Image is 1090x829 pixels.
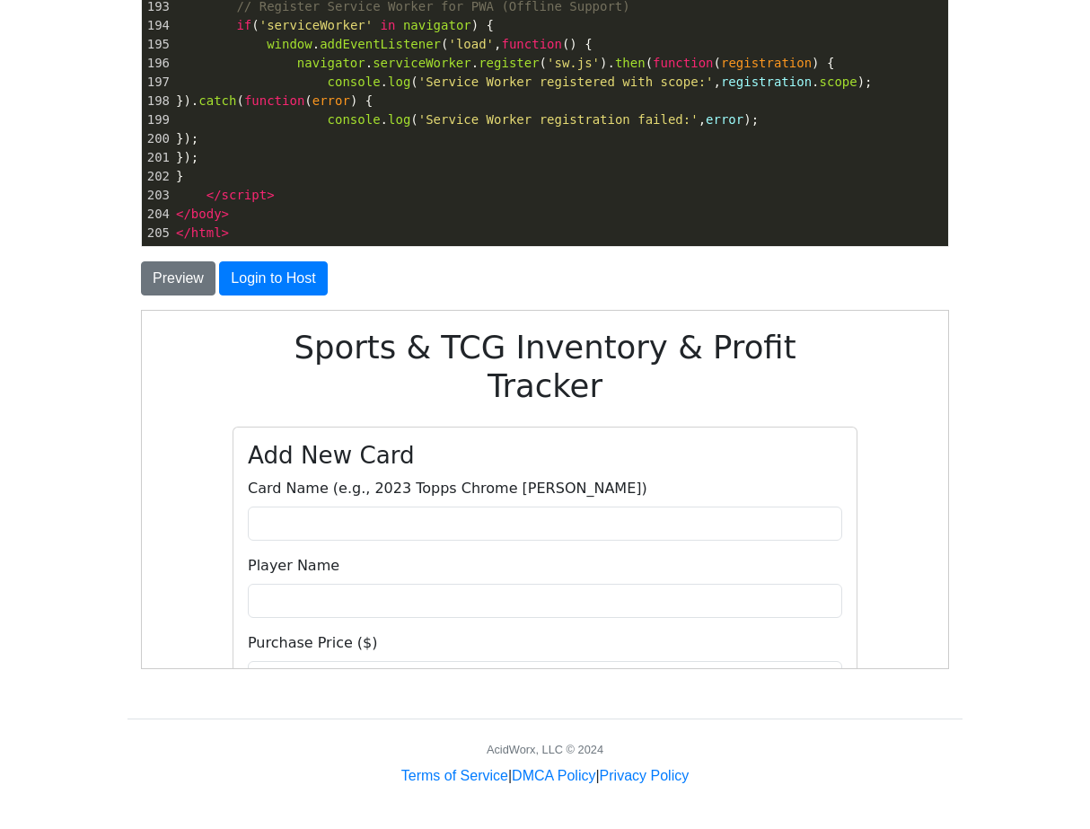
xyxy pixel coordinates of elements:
span: error [706,112,743,127]
span: log [388,75,410,89]
span: registration [721,75,812,89]
span: function [244,93,304,108]
label: Player Name [106,244,198,266]
span: . ( , () { [176,37,593,51]
label: Card Name (e.g., 2023 Topps Chrome [PERSON_NAME]) [106,167,505,189]
span: navigator [403,18,471,32]
span: }). ( ( ) { [176,93,373,108]
span: console [328,112,381,127]
span: > [222,225,229,240]
span: 'Service Worker registration failed:' [418,112,699,127]
span: 'serviceWorker' [259,18,373,32]
label: Purchase Price ($) [106,322,236,343]
span: . ( , . ); [176,75,873,89]
span: </ [207,188,222,202]
div: 203 [142,186,172,205]
div: 202 [142,167,172,186]
h3: Add New Card [106,131,700,159]
span: 'Service Worker registered with scope:' [418,75,714,89]
span: window [267,37,312,51]
span: then [615,56,646,70]
span: navigator [297,56,365,70]
span: script [222,188,268,202]
span: register [479,56,539,70]
a: Privacy Policy [600,768,690,783]
span: > [222,207,229,221]
div: 205 [142,224,172,243]
span: </ [176,225,191,240]
span: log [388,112,410,127]
button: Login to Host [219,261,327,295]
div: 204 [142,205,172,224]
span: function [501,37,561,51]
div: 194 [142,16,172,35]
div: AcidWorx, LLC © 2024 [487,741,603,758]
span: in [381,18,396,32]
div: 197 [142,73,172,92]
button: Preview [141,261,215,295]
span: } [176,169,184,183]
span: error [312,93,350,108]
h1: Sports & TCG Inventory & Profit Tracker [91,18,716,94]
div: 195 [142,35,172,54]
span: serviceWorker [373,56,471,70]
span: function [653,56,713,70]
div: 199 [142,110,172,129]
span: console [328,75,381,89]
span: addEventListener [320,37,441,51]
span: body [191,207,222,221]
span: }); [176,131,198,146]
span: }); [176,150,198,164]
span: scope [820,75,857,89]
span: 'sw.js' [547,56,600,70]
span: 'load' [448,37,494,51]
span: > [267,188,274,202]
span: html [191,225,222,240]
a: Terms of Service [401,768,508,783]
span: registration [721,56,812,70]
div: | | [401,765,689,787]
span: . ( , ); [176,112,759,127]
span: ( ) { [176,18,494,32]
span: catch [198,93,236,108]
a: DMCA Policy [512,768,595,783]
span: . . ( ). ( ( ) { [176,56,835,70]
span: </ [176,207,191,221]
div: 196 [142,54,172,73]
div: 198 [142,92,172,110]
div: 201 [142,148,172,167]
span: if [236,18,251,32]
div: 200 [142,129,172,148]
